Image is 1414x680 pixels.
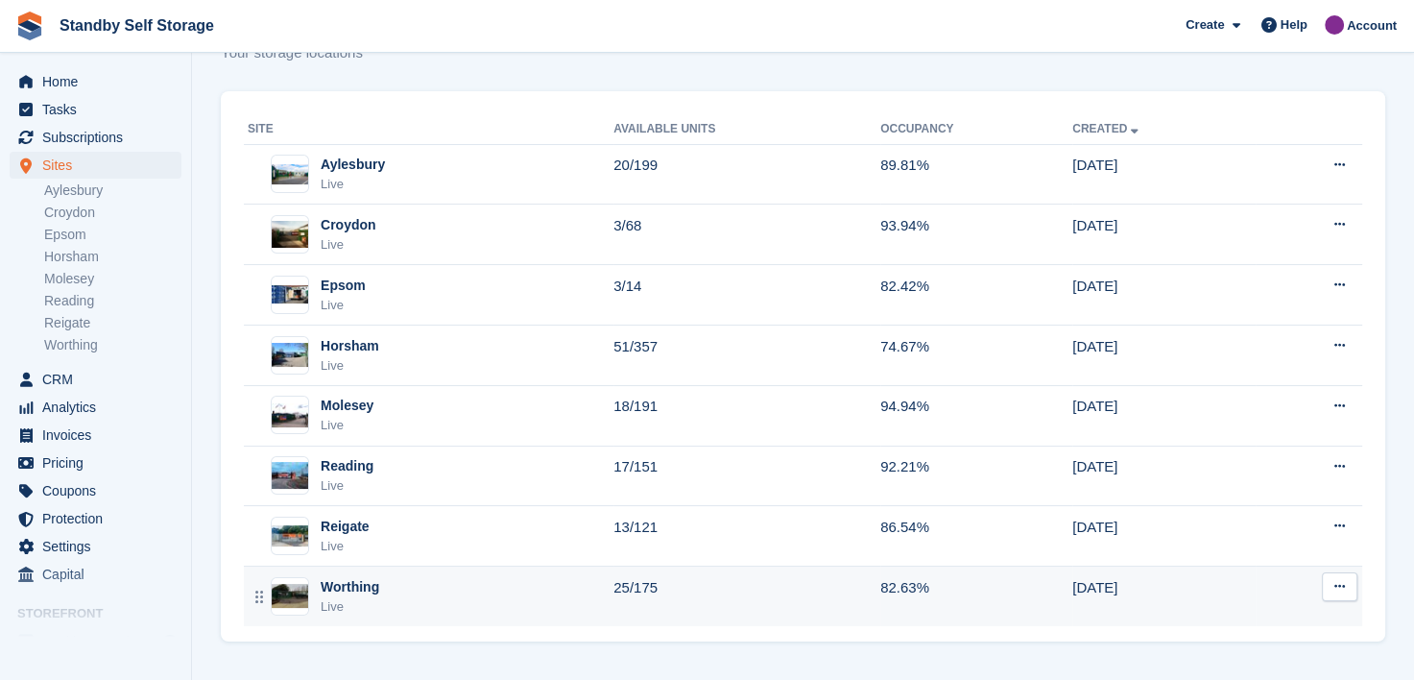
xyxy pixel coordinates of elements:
[321,396,373,416] div: Molesey
[10,152,181,179] a: menu
[321,456,373,476] div: Reading
[221,42,363,64] p: Your storage locations
[272,164,308,184] img: Image of Aylesbury site
[44,204,181,222] a: Croydon
[272,462,308,490] img: Image of Reading site
[44,226,181,244] a: Epsom
[880,385,1072,446] td: 94.94%
[613,385,880,446] td: 18/191
[42,477,157,504] span: Coupons
[1072,385,1256,446] td: [DATE]
[1072,446,1256,506] td: [DATE]
[42,422,157,449] span: Invoices
[44,182,181,200] a: Aylesbury
[10,628,181,655] a: menu
[244,114,613,145] th: Site
[321,296,366,315] div: Live
[10,366,181,393] a: menu
[321,215,376,235] div: Croydon
[42,68,157,95] span: Home
[42,366,157,393] span: CRM
[321,517,370,537] div: Reigate
[613,567,880,626] td: 25/175
[1072,567,1256,626] td: [DATE]
[321,235,376,255] div: Live
[1072,205,1256,265] td: [DATE]
[880,265,1072,326] td: 82.42%
[880,326,1072,386] td: 74.67%
[17,604,191,623] span: Storefront
[613,144,880,205] td: 20/199
[613,205,880,265] td: 3/68
[10,124,181,151] a: menu
[158,630,181,653] a: Preview store
[10,477,181,504] a: menu
[1325,15,1344,35] img: Sue Ford
[321,597,379,617] div: Live
[15,12,44,40] img: stora-icon-8386f47178a22dfd0bd8f6a31ec36ba5ce8667c1dd55bd0f319d3a0aa187defe.svg
[880,446,1072,506] td: 92.21%
[321,175,385,194] div: Live
[272,285,308,304] img: Image of Epsom site
[10,422,181,449] a: menu
[10,68,181,95] a: menu
[272,403,308,427] img: Image of Molesey site
[10,505,181,532] a: menu
[1072,326,1256,386] td: [DATE]
[321,336,379,356] div: Horsham
[10,449,181,476] a: menu
[880,205,1072,265] td: 93.94%
[880,144,1072,205] td: 89.81%
[613,506,880,567] td: 13/121
[44,314,181,332] a: Reigate
[321,577,379,597] div: Worthing
[42,152,157,179] span: Sites
[10,561,181,588] a: menu
[1072,265,1256,326] td: [DATE]
[44,292,181,310] a: Reading
[1072,122,1142,135] a: Created
[321,356,379,376] div: Live
[42,96,157,123] span: Tasks
[10,96,181,123] a: menu
[880,567,1072,626] td: 82.63%
[52,10,222,41] a: Standby Self Storage
[44,336,181,354] a: Worthing
[272,525,308,546] img: Image of Reigate site
[42,533,157,560] span: Settings
[1186,15,1224,35] span: Create
[613,446,880,506] td: 17/151
[42,561,157,588] span: Capital
[1281,15,1307,35] span: Help
[880,506,1072,567] td: 86.54%
[42,505,157,532] span: Protection
[42,449,157,476] span: Pricing
[613,326,880,386] td: 51/357
[272,221,308,249] img: Image of Croydon site
[42,394,157,421] span: Analytics
[880,114,1072,145] th: Occupancy
[1072,506,1256,567] td: [DATE]
[272,343,308,368] img: Image of Horsham site
[42,628,157,655] span: Booking Portal
[1072,144,1256,205] td: [DATE]
[44,270,181,288] a: Molesey
[321,416,373,435] div: Live
[10,533,181,560] a: menu
[1347,16,1397,36] span: Account
[321,276,366,296] div: Epsom
[613,114,880,145] th: Available Units
[10,394,181,421] a: menu
[321,537,370,556] div: Live
[321,476,373,496] div: Live
[272,584,308,608] img: Image of Worthing site
[613,265,880,326] td: 3/14
[42,124,157,151] span: Subscriptions
[321,155,385,175] div: Aylesbury
[44,248,181,266] a: Horsham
